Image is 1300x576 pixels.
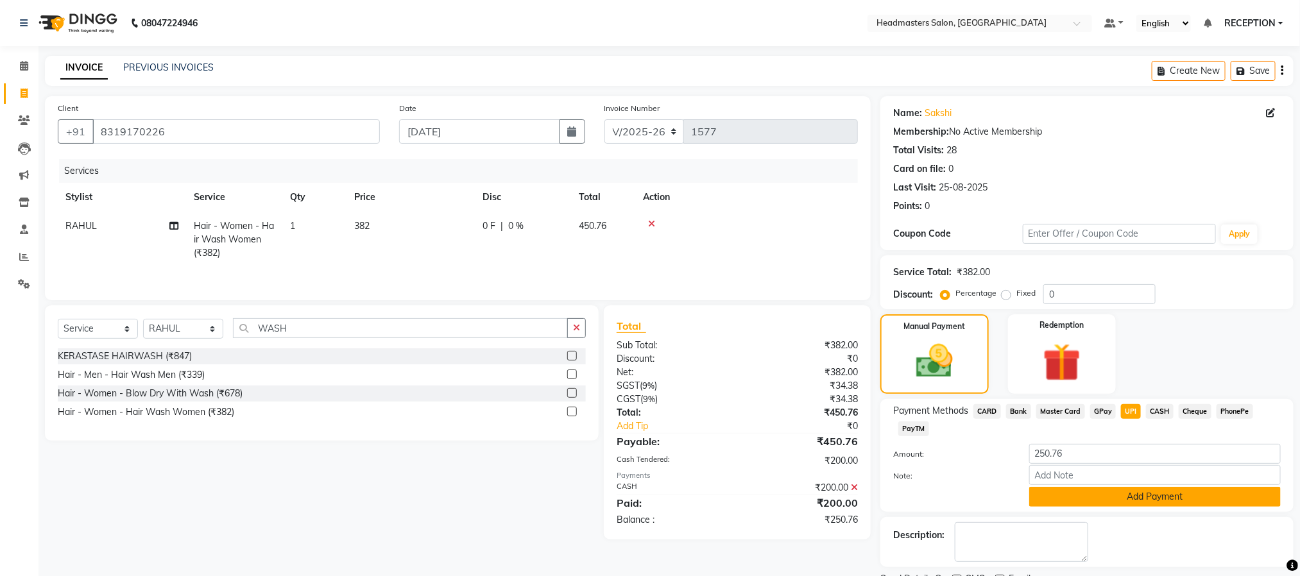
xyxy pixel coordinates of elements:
[893,125,1281,139] div: No Active Membership
[33,5,121,41] img: logo
[186,183,282,212] th: Service
[737,393,868,406] div: ₹34.38
[1146,404,1174,419] span: CASH
[58,350,192,363] div: KERASTASE HAIRWASH (₹847)
[123,62,214,73] a: PREVIOUS INVOICES
[1029,487,1281,507] button: Add Payment
[1152,61,1226,81] button: Create New
[607,481,737,495] div: CASH
[893,266,952,279] div: Service Total:
[955,287,996,299] label: Percentage
[141,5,198,41] b: 08047224946
[737,434,868,449] div: ₹450.76
[925,199,930,213] div: 0
[607,366,737,379] div: Net:
[58,387,243,400] div: Hair - Women - Blow Dry With Wash (₹678)
[893,181,936,194] div: Last Visit:
[607,495,737,511] div: Paid:
[925,106,952,120] a: Sakshi
[475,183,571,212] th: Disc
[500,219,503,233] span: |
[60,56,108,80] a: INVOICE
[58,119,94,144] button: +91
[282,183,346,212] th: Qty
[1231,61,1276,81] button: Save
[1224,17,1276,30] span: RECEPTION
[607,406,737,419] div: Total:
[635,183,858,212] th: Action
[737,379,868,393] div: ₹34.38
[1217,404,1253,419] span: PhonePe
[483,219,495,233] span: 0 F
[904,321,966,332] label: Manual Payment
[59,159,868,183] div: Services
[1090,404,1116,419] span: GPay
[893,106,922,120] div: Name:
[1221,224,1258,244] button: Apply
[354,220,370,232] span: 382
[973,404,1001,419] span: CARD
[737,513,868,527] div: ₹250.76
[579,220,606,232] span: 450.76
[957,266,990,279] div: ₹382.00
[1006,404,1031,419] span: Bank
[617,470,858,481] div: Payments
[607,434,737,449] div: Payable:
[948,162,954,176] div: 0
[617,319,646,333] span: Total
[58,368,205,382] div: Hair - Men - Hair Wash Men (₹339)
[737,352,868,366] div: ₹0
[1179,404,1211,419] span: Cheque
[905,340,964,382] img: _cash.svg
[884,448,1019,460] label: Amount:
[290,220,295,232] span: 1
[607,339,737,352] div: Sub Total:
[884,470,1019,482] label: Note:
[607,379,737,393] div: ( )
[898,421,929,436] span: PayTM
[607,513,737,527] div: Balance :
[58,405,234,419] div: Hair - Women - Hair Wash Women (₹382)
[737,481,868,495] div: ₹200.00
[939,181,988,194] div: 25-08-2025
[607,419,759,433] a: Add Tip
[1121,404,1141,419] span: UPI
[58,183,186,212] th: Stylist
[737,406,868,419] div: ₹450.76
[737,454,868,468] div: ₹200.00
[893,144,944,157] div: Total Visits:
[893,162,946,176] div: Card on file:
[737,495,868,511] div: ₹200.00
[346,183,475,212] th: Price
[604,103,660,114] label: Invoice Number
[893,288,933,301] div: Discount:
[1016,287,1036,299] label: Fixed
[643,394,655,404] span: 9%
[571,183,635,212] th: Total
[1029,444,1281,464] input: Amount
[607,352,737,366] div: Discount:
[642,380,654,391] span: 9%
[607,393,737,406] div: ( )
[508,219,524,233] span: 0 %
[737,339,868,352] div: ₹382.00
[58,103,78,114] label: Client
[399,103,416,114] label: Date
[1029,465,1281,485] input: Add Note
[893,125,949,139] div: Membership:
[737,366,868,379] div: ₹382.00
[617,393,640,405] span: CGST
[1039,319,1084,331] label: Redemption
[946,144,957,157] div: 28
[1031,339,1093,386] img: _gift.svg
[65,220,97,232] span: RAHUL
[607,454,737,468] div: Cash Tendered:
[893,404,968,418] span: Payment Methods
[1023,224,1217,244] input: Enter Offer / Coupon Code
[233,318,568,338] input: Search or Scan
[893,529,945,542] div: Description:
[1036,404,1085,419] span: Master Card
[893,199,922,213] div: Points:
[893,227,1022,241] div: Coupon Code
[92,119,380,144] input: Search by Name/Mobile/Email/Code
